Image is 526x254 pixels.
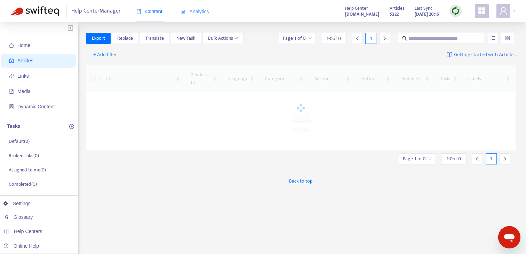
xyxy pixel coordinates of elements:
[345,10,379,18] a: [DOMAIN_NAME]
[208,34,238,42] span: Bulk Actions
[415,10,439,18] strong: [DATE] 20:16
[9,104,14,109] span: container
[17,104,55,109] span: Dynamic Content
[86,33,111,44] button: Export
[491,36,495,40] span: unordered-list
[382,36,387,41] span: right
[71,5,121,18] span: Help Center Manager
[92,34,105,42] span: Export
[17,88,31,94] span: Media
[402,36,407,41] span: search
[3,243,39,249] a: Online Help
[3,201,31,206] a: Settings
[327,35,341,42] span: 1 - 0 of 0
[140,33,169,44] button: Translate
[499,7,508,15] span: user
[17,58,33,63] span: Articles
[498,226,520,248] iframe: Button to launch messaging window
[171,33,201,44] button: New Task
[88,49,122,60] button: + Add filter
[447,52,452,57] img: image-link
[10,6,59,16] img: Swifteq
[136,9,141,14] span: book
[9,195,31,202] p: All tasks ( 0 )
[181,9,185,14] span: area-chart
[365,33,376,44] div: 1
[9,74,14,78] span: link
[9,58,14,63] span: account-book
[69,124,74,129] span: plus-circle
[447,155,461,162] span: 1 - 0 of 0
[17,73,29,79] span: Links
[3,214,33,220] a: Glossary
[136,9,162,14] span: Content
[390,5,404,12] span: Articles
[181,9,209,14] span: Analytics
[390,10,399,18] strong: 5322
[112,33,138,44] button: Replace
[488,33,499,44] button: unordered-list
[289,177,312,185] span: Back to top
[176,34,196,42] span: New Task
[9,43,14,48] span: home
[9,138,30,145] p: Default ( 0 )
[7,122,20,131] p: Tasks
[502,156,507,161] span: right
[478,7,486,15] span: appstore
[9,166,46,174] p: Assigned to me ( 0 )
[9,180,37,188] p: Completed ( 0 )
[475,156,480,161] span: left
[9,89,14,94] span: file-image
[345,5,368,12] span: Help Center
[454,51,516,59] span: Getting started with Articles
[486,153,497,164] div: 1
[415,5,432,12] span: Last Sync
[202,33,244,44] button: Bulk Actionsdown
[234,37,238,40] span: down
[17,43,30,48] span: Home
[451,7,460,15] img: sync.dc5367851b00ba804db3.png
[117,34,133,42] span: Replace
[145,34,164,42] span: Translate
[447,49,516,60] a: Getting started with Articles
[355,36,360,41] span: left
[9,152,39,159] p: Broken links ( 0 )
[14,229,42,234] span: Help Centers
[93,51,117,59] span: + Add filter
